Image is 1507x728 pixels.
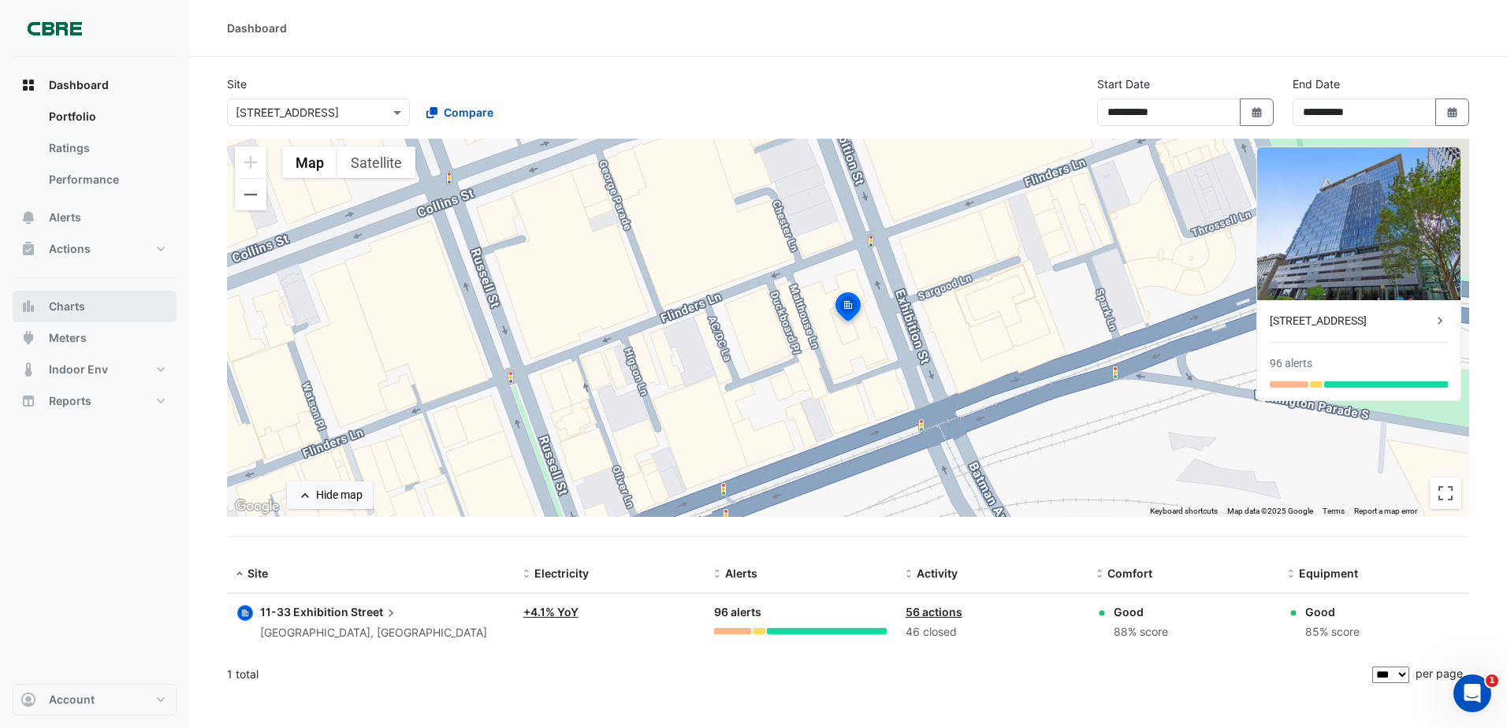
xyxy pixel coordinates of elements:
fa-icon: Select Date [1446,106,1460,119]
app-icon: Reports [20,393,36,409]
a: Terms (opens in new tab) [1323,507,1345,515]
a: Portfolio [36,101,177,132]
button: Zoom out [235,179,266,210]
button: Indoor Env [13,354,177,385]
span: Comfort [1107,566,1152,580]
img: Company Logo [19,13,90,44]
span: Map data ©2025 Google [1227,507,1313,515]
a: Open this area in Google Maps (opens a new window) [231,496,283,517]
span: Compare [444,104,493,121]
button: Show satellite imagery [337,147,415,178]
button: Show street map [282,147,337,178]
a: 56 actions [906,605,962,618]
app-icon: Indoor Env [20,362,36,377]
label: End Date [1293,76,1340,92]
app-icon: Dashboard [20,77,36,93]
app-icon: Alerts [20,210,36,225]
button: Account [13,684,177,715]
span: Reports [49,393,91,409]
button: Toggle fullscreen view [1430,477,1461,509]
a: Report a map error [1354,507,1417,515]
div: 96 alerts [1270,355,1312,372]
span: Dashboard [49,77,109,93]
div: [GEOGRAPHIC_DATA], [GEOGRAPHIC_DATA] [260,624,487,642]
button: Dashboard [13,69,177,101]
div: 85% score [1305,623,1360,641]
a: Ratings [36,132,177,164]
span: Street [351,604,399,621]
a: Performance [36,164,177,195]
div: Good [1114,604,1168,620]
img: site-pin-selected.svg [831,290,865,328]
span: Indoor Env [49,362,108,377]
div: Good [1305,604,1360,620]
img: Google [231,496,283,517]
span: Electricity [534,566,589,580]
button: Actions [13,233,177,265]
div: [STREET_ADDRESS] [1270,313,1432,329]
a: +4.1% YoY [523,605,579,618]
iframe: Intercom live chat [1453,674,1491,712]
span: Equipment [1299,566,1358,580]
div: Dashboard [13,101,177,202]
div: 46 closed [906,623,1077,641]
span: Account [49,692,95,708]
span: Actions [49,241,91,257]
span: 11-33 Exhibition [260,605,348,618]
div: Dashboard [227,20,287,36]
div: 1 total [227,655,1369,694]
div: Hide map [316,487,363,503]
button: Hide map [287,481,373,509]
span: Alerts [49,210,81,225]
button: Zoom in [235,147,266,178]
label: Site [227,76,247,92]
span: Alerts [725,566,757,580]
button: Keyboard shortcuts [1150,506,1218,517]
span: Charts [49,299,85,314]
button: Reports [13,385,177,417]
span: 1 [1486,674,1498,687]
label: Start Date [1097,76,1150,92]
app-icon: Meters [20,330,36,346]
app-icon: Charts [20,299,36,314]
span: per page [1416,667,1463,680]
span: Site [247,566,268,580]
div: 96 alerts [714,604,886,622]
button: Meters [13,322,177,354]
app-icon: Actions [20,241,36,257]
span: Meters [49,330,87,346]
span: Activity [917,566,958,580]
button: Compare [416,98,504,126]
button: Alerts [13,202,177,233]
fa-icon: Select Date [1250,106,1264,119]
div: 88% score [1114,623,1168,641]
img: 11-33 Exhibition Street [1257,147,1460,300]
button: Charts [13,291,177,322]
